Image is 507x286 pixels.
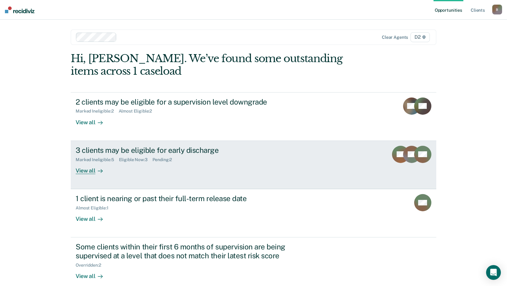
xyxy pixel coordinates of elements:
[76,157,119,162] div: Marked Ineligible : 5
[76,97,291,106] div: 2 clients may be eligible for a supervision level downgrade
[76,114,110,126] div: View all
[410,32,430,42] span: D2
[76,194,291,203] div: 1 client is nearing or past their full-term release date
[71,92,436,141] a: 2 clients may be eligible for a supervision level downgradeMarked Ineligible:2Almost Eligible:2Vi...
[71,189,436,237] a: 1 client is nearing or past their full-term release dateAlmost Eligible:1View all
[76,146,291,155] div: 3 clients may be eligible for early discharge
[382,35,408,40] div: Clear agents
[76,109,118,114] div: Marked Ineligible : 2
[76,263,106,268] div: Overridden : 2
[71,141,436,189] a: 3 clients may be eligible for early dischargeMarked Ineligible:5Eligible Now:3Pending:2View all
[5,6,34,13] img: Recidiviz
[486,265,501,280] div: Open Intercom Messenger
[119,157,152,162] div: Eligible Now : 3
[76,162,110,174] div: View all
[76,242,291,260] div: Some clients within their first 6 months of supervision are being supervised at a level that does...
[76,205,113,211] div: Almost Eligible : 1
[76,211,110,223] div: View all
[71,52,363,77] div: Hi, [PERSON_NAME]. We’ve found some outstanding items across 1 caseload
[492,5,502,14] button: B
[119,109,157,114] div: Almost Eligible : 2
[76,268,110,280] div: View all
[152,157,177,162] div: Pending : 2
